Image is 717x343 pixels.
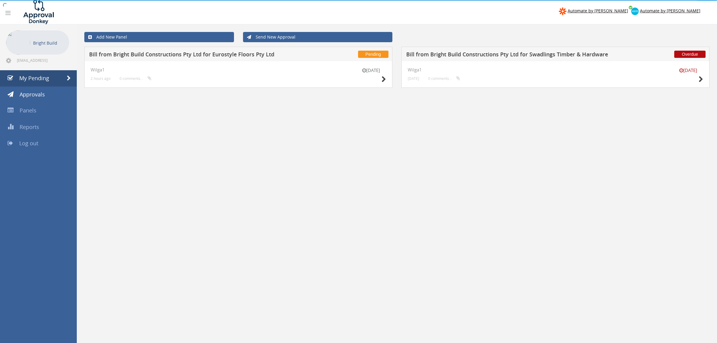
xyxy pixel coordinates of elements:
[406,52,615,59] h5: Bill from Bright Build Constructions Pty Ltd for Swadlings Timber & Hardware
[17,58,68,63] span: [EMAIL_ADDRESS][DOMAIN_NAME]
[20,107,36,114] span: Panels
[640,8,700,14] span: Automate by [PERSON_NAME]
[408,76,419,81] small: [DATE]
[33,39,66,47] p: Bright Build
[568,8,628,14] span: Automate by [PERSON_NAME]
[89,52,298,59] h5: Bill from Bright Build Constructions Pty Ltd for Eurostyle Floors Pty Ltd
[631,8,639,15] img: xero-logo.png
[19,74,49,82] span: My Pending
[356,67,386,74] small: [DATE]
[19,140,38,147] span: Log out
[673,67,703,74] small: [DATE]
[559,8,566,15] img: zapier-logomark.png
[428,76,460,81] small: 0 comments...
[91,67,386,72] h4: Wilga1
[408,67,703,72] h4: Wilga1
[20,123,39,131] span: Reports
[84,32,234,42] a: Add New Panel
[674,51,706,58] span: Overdue
[358,51,388,58] span: Pending
[91,76,111,81] small: 2 hours ago
[20,91,45,98] span: Approvals
[243,32,393,42] a: Send New Approval
[120,76,151,81] small: 0 comments...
